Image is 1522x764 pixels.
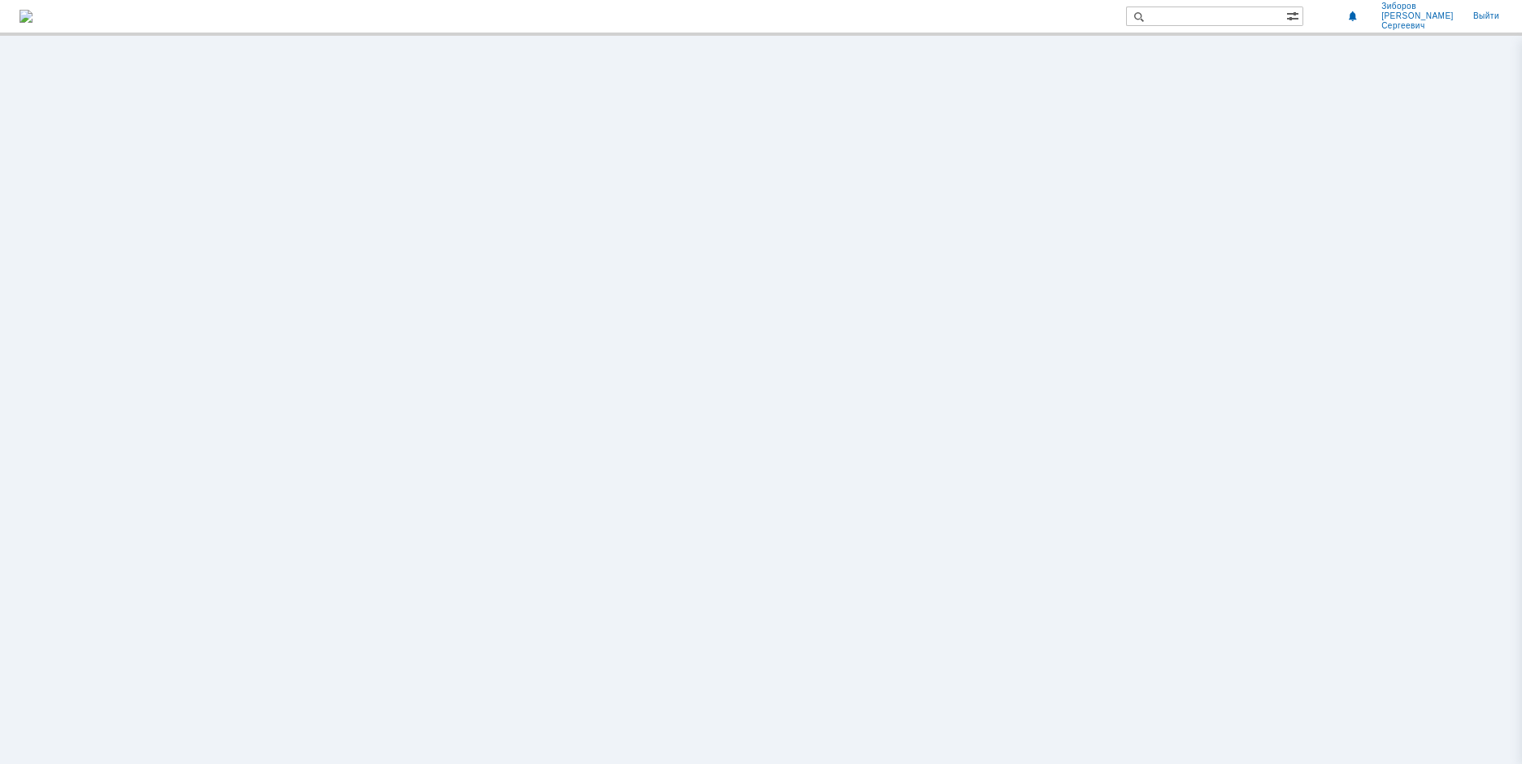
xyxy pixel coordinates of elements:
[1381,21,1454,31] span: Сергеевич
[20,10,33,23] img: logo
[1381,11,1454,21] span: [PERSON_NAME]
[1286,7,1302,23] span: Расширенный поиск
[20,10,33,23] a: Перейти на домашнюю страницу
[1381,2,1454,11] span: Зиборов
